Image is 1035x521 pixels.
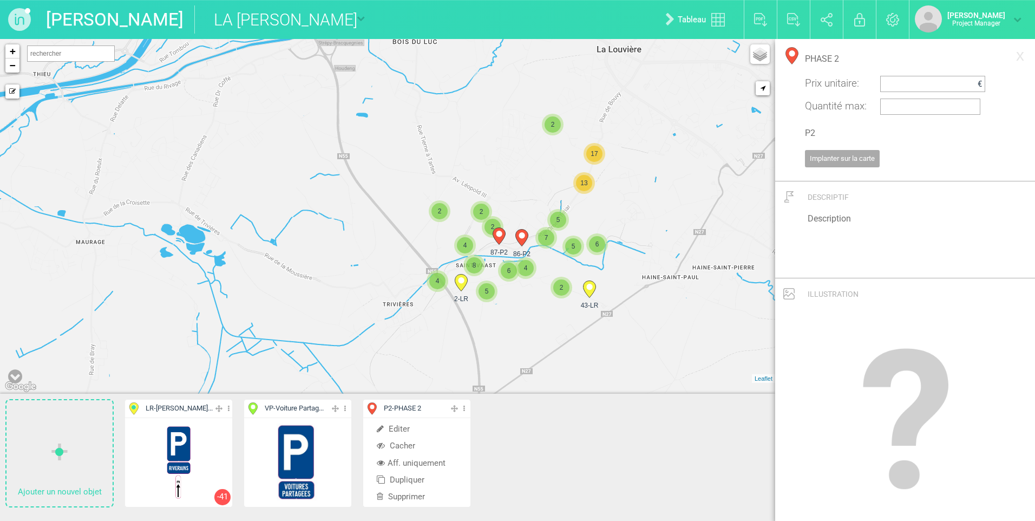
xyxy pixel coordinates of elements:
a: Zoom in [5,44,19,58]
img: 145421738773.jpe [276,422,320,503]
label: Prix unitaire : [805,76,875,90]
span: 4 [517,260,534,276]
span: 17 [586,146,602,162]
img: IMP_ICON_integration.svg [783,288,795,299]
span: Illustration [808,290,859,298]
span: 2-LR [447,294,475,304]
span: 4 [457,237,473,253]
a: [PERSON_NAME]Project Manager [915,5,1021,32]
span: 5 [565,238,581,255]
img: IMP_ICON_emplacement.svg [784,191,794,203]
span: Descriptif [808,193,849,201]
img: locked.svg [854,13,865,27]
a: Ajouter un nouvel objet [6,400,113,506]
span: Cacher [377,441,415,451]
img: share.svg [821,13,833,27]
span: 4 [429,273,446,289]
span: VP - Voiture Partag... [265,403,324,414]
span: 5 [479,283,495,299]
span: 8 [466,257,482,273]
span: 2 [484,219,501,235]
span: 2 [473,204,489,220]
li: Supprimer [363,489,470,505]
a: Tableau [657,2,738,37]
span: € [978,79,982,89]
p: Project Manager [947,19,1005,27]
img: 144241906668.png [163,422,194,503]
a: Zoom out [5,58,19,73]
span: 2 [545,116,561,133]
a: Leaflet [755,375,772,382]
img: export_csv.svg [787,13,801,27]
span: LR - [PERSON_NAME]... [146,403,213,414]
img: settings.svg [886,13,900,27]
span: 86-P2 [508,249,536,259]
img: export_pdf.svg [754,13,768,27]
li: Aff. uniquement [363,455,470,472]
span: 6 [501,263,517,279]
strong: [PERSON_NAME] [947,11,1005,19]
span: 13 [576,175,592,191]
img: default_avatar.png [915,5,942,32]
a: x [1011,44,1030,66]
label: Quantité max : [805,99,875,113]
img: tableau.svg [711,13,725,27]
span: 2 [431,203,448,219]
input: Nom [805,47,1005,70]
p: Ajouter un nouvel objet [6,484,113,500]
div: -41 [214,489,231,505]
span: 5 [550,212,566,228]
li: Dupliquer [363,472,470,489]
a: Layers [750,44,770,64]
span: P2 - PHASE 2 [384,403,421,414]
input: rechercher [27,45,115,62]
span: 43-LR [575,301,604,310]
input: Référence [805,121,1005,145]
a: [PERSON_NAME] [46,5,184,34]
span: 6 [589,236,605,252]
span: 7 [538,230,554,246]
span: 87-P2 [485,248,513,257]
button: Implanter sur la carte [805,150,880,167]
li: Editer [363,421,470,438]
span: 2 [553,279,569,296]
